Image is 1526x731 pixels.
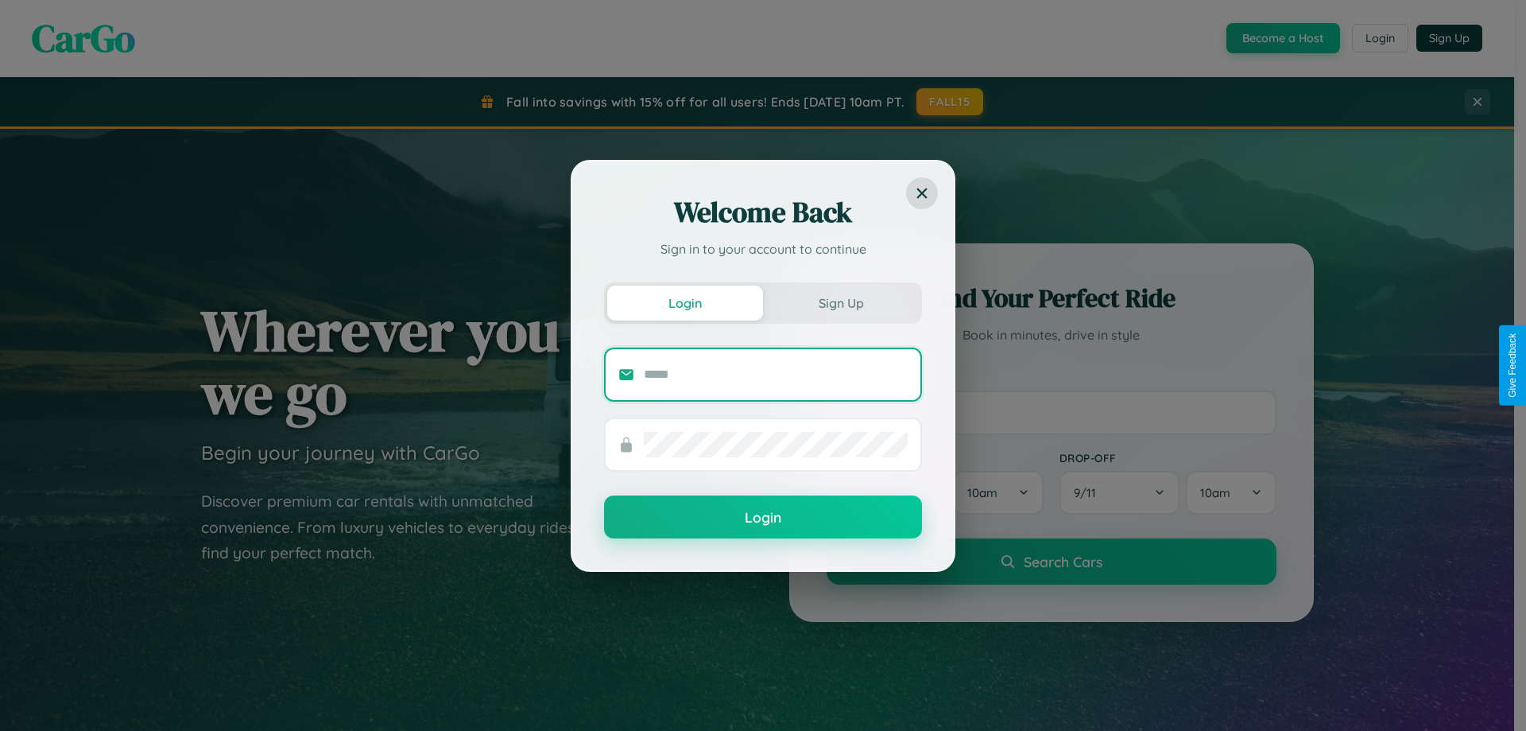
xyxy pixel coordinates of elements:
[763,286,919,321] button: Sign Up
[604,496,922,539] button: Login
[607,286,763,321] button: Login
[604,239,922,259] p: Sign in to your account to continue
[1507,333,1518,398] div: Give Feedback
[604,193,922,231] h2: Welcome Back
